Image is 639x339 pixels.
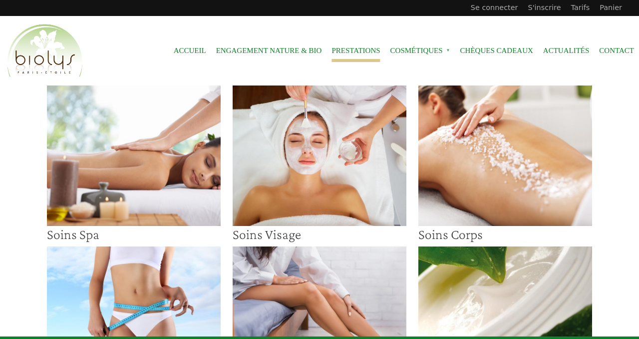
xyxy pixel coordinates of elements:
h3: Soins Spa [47,226,221,243]
img: Accueil [5,22,85,79]
span: » [446,48,450,52]
a: Accueil [174,39,206,62]
a: Chèques cadeaux [460,39,533,62]
span: Cosmétiques [390,39,450,62]
img: Soins Corps [418,85,592,225]
a: Contact [599,39,634,62]
img: Soins visage institut biolys paris [233,85,406,225]
img: soins spa institut biolys paris [47,85,221,225]
h3: Soins Corps [418,226,592,243]
a: Actualités [543,39,590,62]
a: Prestations [331,39,380,62]
h3: Soins Visage [233,226,406,243]
a: Engagement Nature & Bio [216,39,322,62]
